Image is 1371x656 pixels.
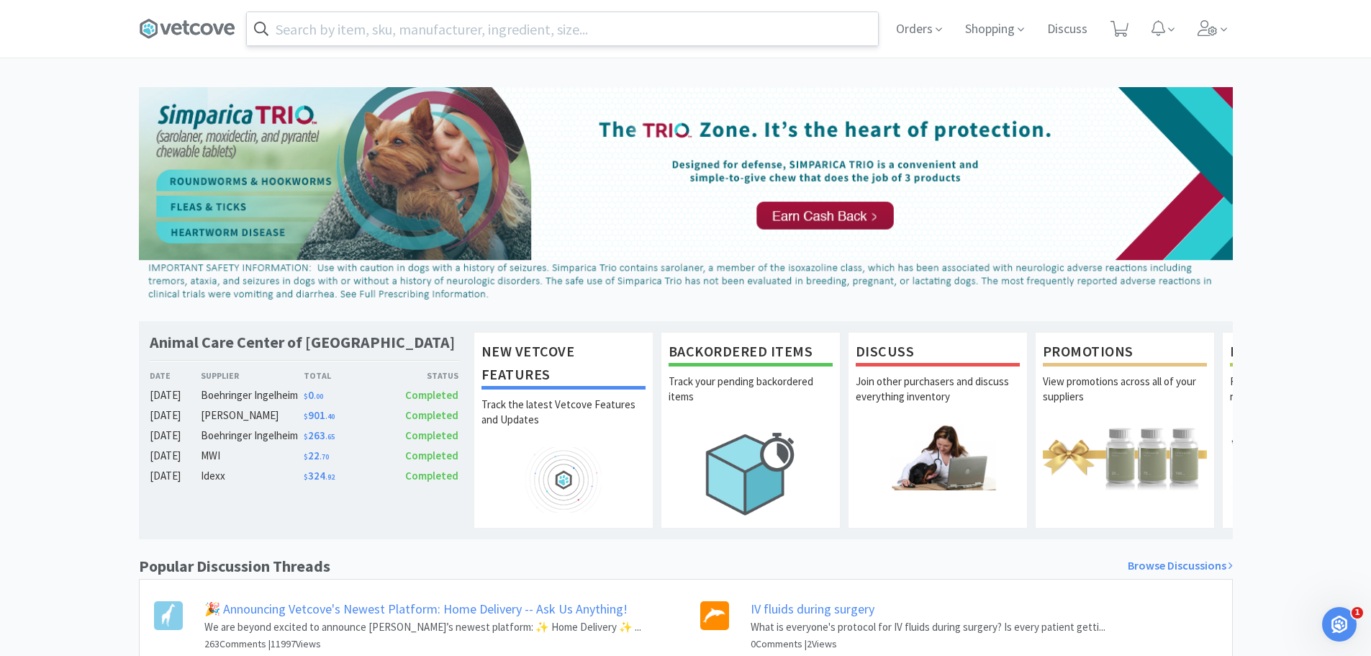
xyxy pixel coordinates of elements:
[201,427,304,444] div: Boehringer Ingelheim
[201,447,304,464] div: MWI
[204,601,628,617] a: 🎉 Announcing Vetcove's Newest Platform: Home Delivery -- Ask Us Anything!
[1041,23,1093,36] a: Discuss
[320,452,329,462] span: . 70
[325,412,335,421] span: . 40
[848,332,1028,528] a: DiscussJoin other purchasers and discuss everything inventory
[304,428,335,442] span: 263
[150,447,202,464] div: [DATE]
[325,432,335,441] span: . 65
[139,87,1233,306] img: d2d77c193a314c21b65cb967bbf24cd3_44.png
[481,340,646,390] h1: New Vetcove Features
[139,554,330,579] h1: Popular Discussion Threads
[481,397,646,447] p: Track the latest Vetcove Features and Updates
[150,387,459,404] a: [DATE]Boehringer Ingelheim$0.00Completed
[405,388,458,402] span: Completed
[669,424,833,523] img: hero_backorders.png
[405,469,458,482] span: Completed
[304,412,308,421] span: $
[304,388,323,402] span: 0
[204,636,641,652] h6: 263 Comments | 11997 Views
[304,452,308,462] span: $
[304,449,329,462] span: 22
[1035,332,1215,528] a: PromotionsView promotions across all of your suppliers
[201,387,304,404] div: Boehringer Ingelheim
[150,387,202,404] div: [DATE]
[856,424,1020,490] img: hero_discuss.png
[669,340,833,367] h1: Backordered Items
[1352,607,1363,619] span: 1
[150,369,202,382] div: Date
[474,332,653,528] a: New Vetcove FeaturesTrack the latest Vetcove Features and Updates
[150,407,202,424] div: [DATE]
[201,369,304,382] div: Supplier
[669,374,833,424] p: Track your pending backordered items
[856,340,1020,367] h1: Discuss
[150,467,202,485] div: [DATE]
[1043,374,1207,424] p: View promotions across all of your suppliers
[304,392,308,401] span: $
[405,428,458,442] span: Completed
[204,619,641,636] p: We are beyond excited to announce [PERSON_NAME]’s newest platform: ✨ Home Delivery ✨ ...
[150,332,455,353] h1: Animal Care Center of [GEOGRAPHIC_DATA]
[661,332,841,528] a: Backordered ItemsTrack your pending backordered items
[150,447,459,464] a: [DATE]MWI$22.70Completed
[201,467,304,485] div: Idexx
[856,374,1020,424] p: Join other purchasers and discuss everything inventory
[1322,607,1357,642] iframe: Intercom live chat
[314,392,323,401] span: . 00
[150,427,459,444] a: [DATE]Boehringer Ingelheim$263.65Completed
[1043,424,1207,490] img: hero_promotions.png
[381,369,459,382] div: Status
[751,619,1105,636] p: What is everyone's protocol for IV fluids during surgery? Is every patient getti...
[405,449,458,462] span: Completed
[304,469,335,482] span: 324
[304,408,335,422] span: 901
[481,447,646,513] img: hero_feature_roadmap.png
[325,472,335,482] span: . 92
[751,601,874,617] a: IV fluids during surgery
[247,12,878,45] input: Search by item, sku, manufacturer, ingredient, size...
[150,407,459,424] a: [DATE][PERSON_NAME]$901.40Completed
[751,636,1105,652] h6: 0 Comments | 2 Views
[150,427,202,444] div: [DATE]
[304,369,381,382] div: Total
[150,467,459,485] a: [DATE]Idexx$324.92Completed
[1128,557,1233,575] a: Browse Discussions
[304,472,308,482] span: $
[405,408,458,422] span: Completed
[201,407,304,424] div: [PERSON_NAME]
[304,432,308,441] span: $
[1043,340,1207,367] h1: Promotions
